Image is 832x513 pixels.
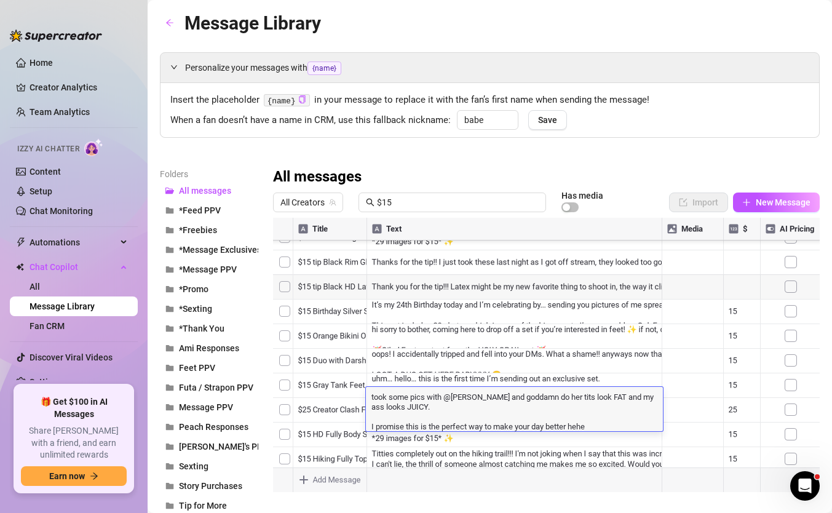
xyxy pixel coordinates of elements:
[165,304,174,313] span: folder
[160,476,258,496] button: Story Purchases
[179,324,224,333] span: *Thank You
[160,437,258,456] button: [PERSON_NAME]'s PPV Messages
[165,364,174,372] span: folder
[179,442,310,451] span: [PERSON_NAME]'s PPV Messages
[16,263,24,271] img: Chat Copilot
[160,397,258,417] button: Message PPV
[298,95,306,103] span: copy
[160,358,258,378] button: Feet PPV
[184,9,321,38] article: Message Library
[756,197,810,207] span: New Message
[264,94,310,107] code: {name}
[179,186,231,196] span: All messages
[377,196,539,209] input: Search messages
[165,285,174,293] span: folder
[160,456,258,476] button: Sexting
[170,113,451,128] span: When a fan doesn’t have a name in CRM, use this fallback nickname:
[160,338,258,358] button: Ami Responses
[160,319,258,338] button: *Thank You
[30,167,61,177] a: Content
[84,138,103,156] img: AI Chatter
[165,206,174,215] span: folder
[307,62,341,75] span: {name}
[160,299,258,319] button: *Sexting
[179,422,248,432] span: Peach Responses
[21,396,127,420] span: 🎁 Get $100 in AI Messages
[742,198,751,207] span: plus
[165,403,174,412] span: folder
[160,240,258,260] button: *Message Exclusives
[179,245,261,255] span: *Message Exclusives
[21,425,127,461] span: Share [PERSON_NAME] with a friend, and earn unlimited rewards
[298,95,306,105] button: Click to Copy
[165,462,174,471] span: folder
[179,284,208,294] span: *Promo
[30,78,128,97] a: Creator Analytics
[30,377,62,387] a: Settings
[160,279,258,299] button: *Promo
[165,344,174,352] span: folder
[179,264,237,274] span: *Message PPV
[179,383,253,392] span: Futa / Strapon PPV
[160,201,258,220] button: *Feed PPV
[280,193,336,212] span: All Creators
[160,181,258,201] button: All messages
[179,481,242,491] span: Story Purchases
[30,107,90,117] a: Team Analytics
[733,193,820,212] button: New Message
[165,265,174,274] span: folder
[366,198,374,207] span: search
[165,324,174,333] span: folder
[160,53,819,82] div: Personalize your messages with{name}
[165,226,174,234] span: folder
[538,115,557,125] span: Save
[165,423,174,431] span: folder
[21,466,127,486] button: Earn nowarrow-right
[170,63,178,71] span: expanded
[179,304,212,314] span: *Sexting
[30,58,53,68] a: Home
[273,167,362,187] h3: All messages
[329,199,336,206] span: team
[185,61,809,75] span: Personalize your messages with
[30,282,40,292] a: All
[179,363,215,373] span: Feet PPV
[160,220,258,240] button: *Freebies
[49,471,85,481] span: Earn now
[165,245,174,254] span: folder
[165,186,174,195] span: folder-open
[160,378,258,397] button: Futa / Strapon PPV
[170,93,809,108] span: Insert the placeholder in your message to replace it with the fan’s first name when sending the m...
[165,18,174,27] span: arrow-left
[30,257,117,277] span: Chat Copilot
[528,110,567,130] button: Save
[165,383,174,392] span: folder
[16,237,26,247] span: thunderbolt
[561,192,603,199] article: Has media
[790,471,820,501] iframe: Intercom live chat
[179,343,239,353] span: Ami Responses
[30,352,113,362] a: Discover Viral Videos
[17,143,79,155] span: Izzy AI Chatter
[179,225,217,235] span: *Freebies
[165,501,174,510] span: folder
[165,442,174,451] span: folder
[30,233,117,252] span: Automations
[30,186,52,196] a: Setup
[165,482,174,490] span: folder
[160,167,258,181] article: Folders
[10,30,102,42] img: logo-BBDzfeDw.svg
[179,205,221,215] span: *Feed PPV
[669,193,728,212] button: Import
[90,472,98,480] span: arrow-right
[179,461,208,471] span: Sexting
[179,402,233,412] span: Message PPV
[179,501,227,511] span: Tip for More
[30,301,95,311] a: Message Library
[160,260,258,279] button: *Message PPV
[366,391,663,431] textarea: took some pics with @[PERSON_NAME] and goddamn do her tits look FAT and my ass looks JUICY. I pro...
[30,321,65,331] a: Fan CRM
[30,206,93,216] a: Chat Monitoring
[160,417,258,437] button: Peach Responses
